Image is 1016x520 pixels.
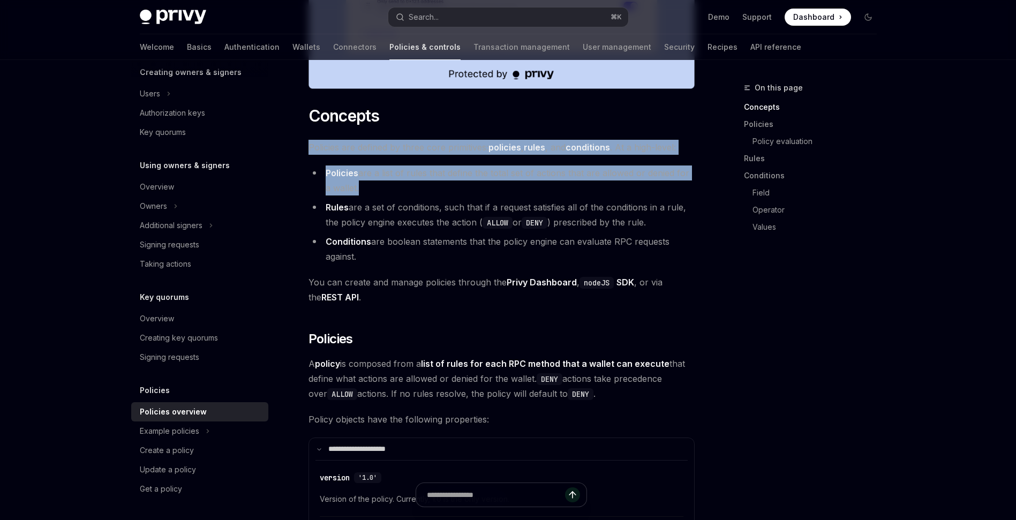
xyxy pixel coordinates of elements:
[140,34,174,60] a: Welcome
[537,373,562,385] code: DENY
[131,460,268,479] a: Update a policy
[785,9,851,26] a: Dashboard
[611,13,622,21] span: ⌘ K
[566,142,610,153] strong: conditions
[131,479,268,499] a: Get a policy
[131,235,268,254] a: Signing requests
[744,167,885,184] a: Conditions
[321,292,359,303] a: REST API
[409,11,439,24] div: Search...
[140,159,230,172] h5: Using owners & signers
[860,9,877,26] button: Toggle dark mode
[744,116,885,133] a: Policies
[140,200,167,213] div: Owners
[752,184,885,201] a: Field
[140,219,202,232] div: Additional signers
[140,444,194,457] div: Create a policy
[292,34,320,60] a: Wallets
[488,142,521,153] strong: policies
[568,388,593,400] code: DENY
[140,238,199,251] div: Signing requests
[358,473,377,482] span: '1.0'
[140,126,186,139] div: Key quorums
[524,142,545,153] strong: rules
[140,405,207,418] div: Policies overview
[752,133,885,150] a: Policy evaluation
[744,150,885,167] a: Rules
[333,34,377,60] a: Connectors
[308,275,695,305] span: You can create and manage policies through the , , or via the .
[140,384,170,397] h5: Policies
[315,358,340,369] strong: policy
[473,34,570,60] a: Transaction management
[187,34,212,60] a: Basics
[140,425,199,438] div: Example policies
[750,34,801,60] a: API reference
[140,331,218,344] div: Creating key quorums
[131,441,268,460] a: Create a policy
[793,12,834,22] span: Dashboard
[327,388,357,400] code: ALLOW
[708,34,737,60] a: Recipes
[421,358,669,369] strong: list of rules for each RPC method that a wallet can execute
[308,165,695,195] li: are a list of rules that define the total set of actions that are allowed or denied for a wallet.
[131,348,268,367] a: Signing requests
[583,34,651,60] a: User management
[752,201,885,218] a: Operator
[140,463,196,476] div: Update a policy
[320,472,350,483] div: version
[140,10,206,25] img: dark logo
[308,200,695,230] li: are a set of conditions, such that if a request satisfies all of the conditions in a rule, the po...
[131,328,268,348] a: Creating key quorums
[140,291,189,304] h5: Key quorums
[308,356,695,401] span: A is composed from a that define what actions are allowed or denied for the wallet. actions take ...
[326,236,371,247] strong: Conditions
[742,12,772,22] a: Support
[616,277,634,288] a: SDK
[131,254,268,274] a: Taking actions
[224,34,280,60] a: Authentication
[131,103,268,123] a: Authorization keys
[131,123,268,142] a: Key quorums
[752,218,885,236] a: Values
[308,330,353,348] span: Policies
[388,7,628,27] button: Search...⌘K
[522,217,547,229] code: DENY
[507,277,577,288] a: Privy Dashboard
[140,180,174,193] div: Overview
[326,202,349,213] strong: Rules
[140,483,182,495] div: Get a policy
[744,99,885,116] a: Concepts
[755,81,803,94] span: On this page
[308,140,695,155] span: Policies are defined by three core primitives: , , and . At a high-level:
[131,309,268,328] a: Overview
[140,107,205,119] div: Authorization keys
[308,106,380,125] span: Concepts
[131,177,268,197] a: Overview
[664,34,695,60] a: Security
[140,258,191,270] div: Taking actions
[308,412,695,427] span: Policy objects have the following properties:
[483,217,513,229] code: ALLOW
[140,87,160,100] div: Users
[580,277,614,289] code: nodeJS
[565,487,580,502] button: Send message
[140,351,199,364] div: Signing requests
[131,402,268,421] a: Policies overview
[389,34,461,60] a: Policies & controls
[708,12,729,22] a: Demo
[308,234,695,264] li: are boolean statements that the policy engine can evaluate RPC requests against.
[140,312,174,325] div: Overview
[326,168,358,178] strong: Policies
